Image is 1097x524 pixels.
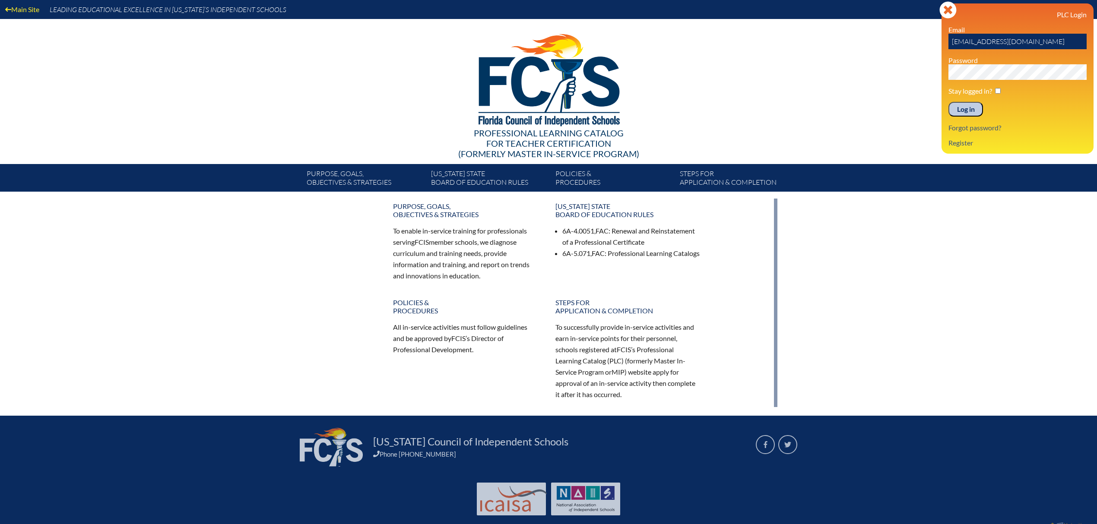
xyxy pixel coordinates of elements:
[948,87,992,95] label: Stay logged in?
[486,138,611,148] span: for Teacher Certification
[451,334,466,342] span: FCIS
[373,450,745,458] div: Phone [PHONE_NUMBER]
[562,248,701,259] li: 6A-5.071, : Professional Learning Catalogs
[460,19,638,137] img: FCISlogo221.eps
[550,295,706,318] a: Steps forapplication & completion
[393,225,538,281] p: To enable in-service training for professionals serving member schools, we diagnose curriculum an...
[480,486,547,512] img: Int'l Council Advancing Independent School Accreditation logo
[557,486,615,512] img: NAIS Logo
[552,167,676,192] a: Policies &Procedures
[948,56,978,64] label: Password
[562,225,701,248] li: 6A-4.0051, : Renewal and Reinstatement of a Professional Certificate
[415,238,429,246] span: FCIS
[370,435,572,448] a: [US_STATE] Council of Independent Schools
[617,345,631,354] span: FCIS
[609,357,621,365] span: PLC
[612,368,625,376] span: MIP
[555,322,701,400] p: To successfully provide in-service activities and earn in-service points for their personnel, sch...
[592,249,605,257] span: FAC
[945,122,1005,133] a: Forgot password?
[550,199,706,222] a: [US_STATE] StateBoard of Education rules
[428,167,552,192] a: [US_STATE] StateBoard of Education rules
[948,102,983,117] input: Log in
[945,137,977,148] a: Register
[393,322,538,355] p: All in-service activities must follow guidelines and be approved by ’s Director of Professional D...
[303,167,428,192] a: Purpose, goals,objectives & strategies
[388,199,543,222] a: Purpose, goals,objectives & strategies
[676,167,801,192] a: Steps forapplication & completion
[2,3,43,15] a: Main Site
[300,428,363,467] img: FCIS_logo_white
[388,295,543,318] a: Policies &Procedures
[300,128,797,159] div: Professional Learning Catalog (formerly Master In-service Program)
[948,10,1087,19] h3: PLC Login
[948,25,965,34] label: Email
[939,1,957,19] svg: Close
[596,227,609,235] span: FAC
